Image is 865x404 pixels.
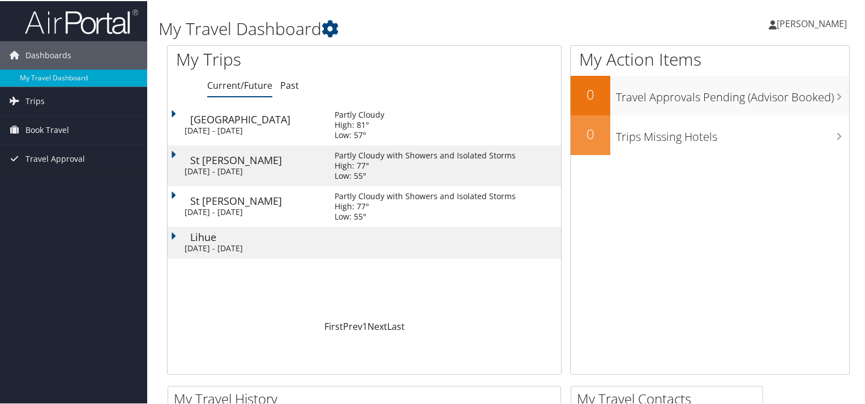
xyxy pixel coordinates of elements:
a: Prev [343,319,362,332]
span: [PERSON_NAME] [777,16,847,29]
div: St [PERSON_NAME] [190,195,323,205]
a: [PERSON_NAME] [769,6,858,40]
h1: My Travel Dashboard [159,16,625,40]
a: First [324,319,343,332]
div: [DATE] - [DATE] [185,124,318,135]
span: Trips [25,86,45,114]
div: Low: 55° [335,170,516,180]
a: 1 [362,319,367,332]
div: Lihue [190,231,323,241]
a: Past [280,78,299,91]
a: Last [387,319,405,332]
div: Partly Cloudy [335,109,384,119]
span: Travel Approval [25,144,85,172]
div: [DATE] - [DATE] [185,165,318,175]
a: Next [367,319,387,332]
a: 0Travel Approvals Pending (Advisor Booked) [571,75,849,114]
span: Book Travel [25,115,69,143]
h1: My Action Items [571,46,849,70]
h1: My Trips [176,46,389,70]
h2: 0 [571,123,610,143]
div: St [PERSON_NAME] [190,154,323,164]
div: Partly Cloudy with Showers and Isolated Storms [335,190,516,200]
h3: Travel Approvals Pending (Advisor Booked) [616,83,849,104]
a: 0Trips Missing Hotels [571,114,849,154]
img: airportal-logo.png [25,7,138,34]
a: Current/Future [207,78,272,91]
div: [DATE] - [DATE] [185,242,318,252]
div: Low: 55° [335,210,516,221]
div: High: 77° [335,160,516,170]
div: [GEOGRAPHIC_DATA] [190,113,323,123]
h2: 0 [571,84,610,103]
div: High: 81° [335,119,384,129]
div: Partly Cloudy with Showers and Isolated Storms [335,149,516,160]
div: Low: 57° [335,129,384,139]
span: Dashboards [25,40,71,68]
h3: Trips Missing Hotels [616,122,849,144]
div: [DATE] - [DATE] [185,206,318,216]
div: High: 77° [335,200,516,210]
